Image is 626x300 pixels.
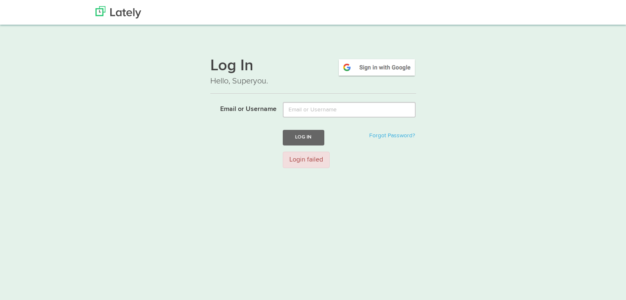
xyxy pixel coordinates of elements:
label: Email or Username [204,102,277,114]
div: Login failed [283,152,330,168]
a: Forgot Password? [369,133,415,138]
img: Lately [95,6,141,18]
img: google-signin.png [337,58,416,77]
button: Log In [283,130,324,145]
input: Email or Username [283,102,416,118]
p: Hello, Superyou. [210,75,416,87]
h1: Log In [210,58,416,75]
